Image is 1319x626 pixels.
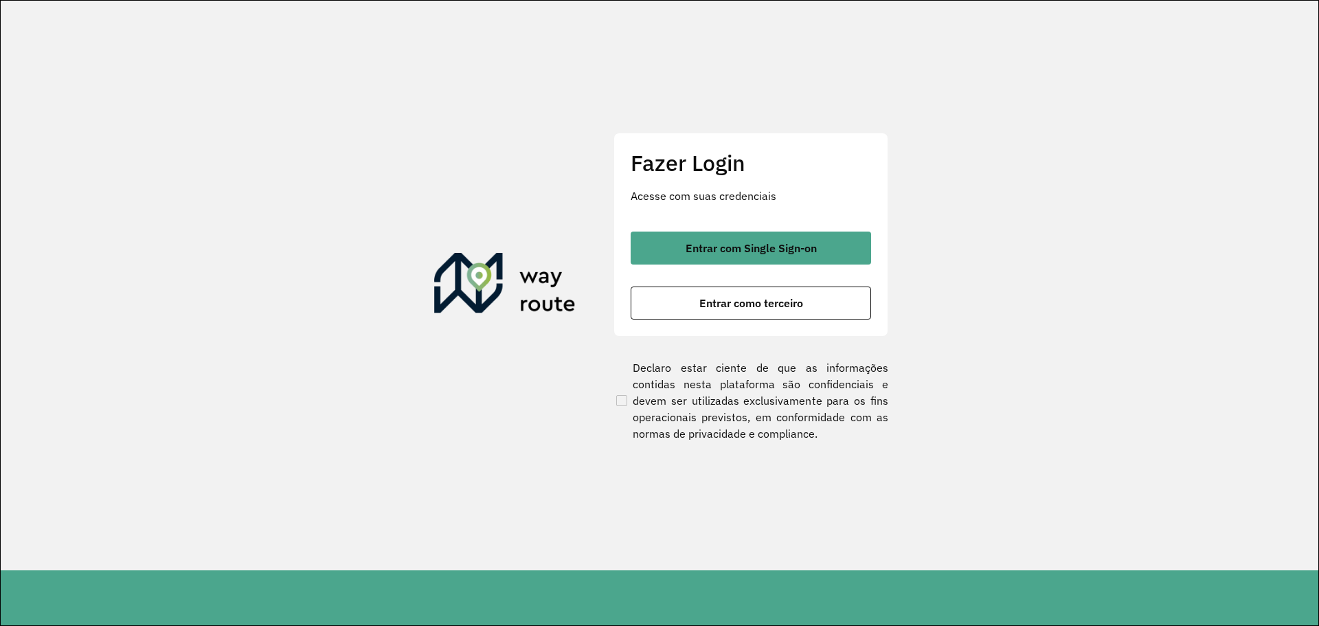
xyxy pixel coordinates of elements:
span: Entrar com Single Sign-on [686,243,817,254]
button: button [631,287,871,320]
span: Entrar como terceiro [699,298,803,309]
label: Declaro estar ciente de que as informações contidas nesta plataforma são confidenciais e devem se... [613,359,888,442]
img: Roteirizador AmbevTech [434,253,576,319]
button: button [631,232,871,265]
h2: Fazer Login [631,150,871,176]
p: Acesse com suas credenciais [631,188,871,204]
